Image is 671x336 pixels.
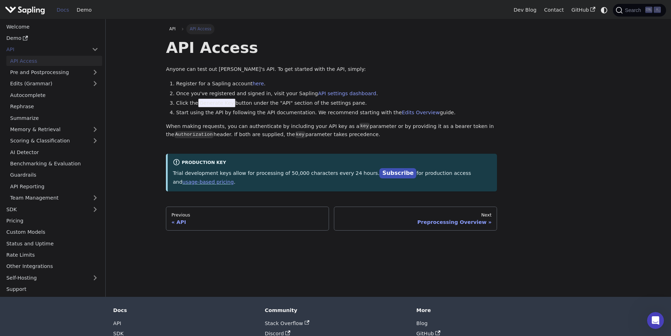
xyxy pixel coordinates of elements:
[402,110,440,115] a: Edits Overview
[166,65,497,74] p: Anyone can test out [PERSON_NAME]'s API. To get started with the API, simply:
[174,131,213,138] code: Authorization
[334,207,497,231] a: NextPreprocessing Overview
[265,320,309,326] a: Stack Overflow
[186,24,215,34] span: API Access
[6,124,102,135] a: Memory & Retrieval
[2,204,88,214] a: SDK
[6,181,102,191] a: API Reporting
[166,24,179,34] a: API
[2,216,102,226] a: Pricing
[6,136,102,146] a: Scoring & Classification
[2,284,102,294] a: Support
[198,99,236,107] span: Generate Key
[2,273,102,283] a: Self-Hosting
[6,79,102,89] a: Edits (Grammar)
[623,7,645,13] span: Search
[540,5,568,16] a: Contact
[6,193,102,203] a: Team Management
[567,5,599,16] a: GitHub
[5,5,48,15] a: Sapling.ai
[73,5,95,16] a: Demo
[6,102,102,112] a: Rephrase
[88,204,102,214] button: Expand sidebar category 'SDK'
[654,7,661,13] kbd: K
[113,307,255,313] div: Docs
[6,170,102,180] a: Guardrails
[53,5,73,16] a: Docs
[318,91,376,96] a: API settings dashboard
[2,227,102,237] a: Custom Models
[5,5,45,15] img: Sapling.ai
[166,207,329,231] a: PreviousAPI
[265,307,406,313] div: Community
[6,113,102,123] a: Summarize
[2,250,102,260] a: Rate Limits
[88,44,102,55] button: Collapse sidebar category 'API'
[6,67,102,78] a: Pre and Postprocessing
[173,169,492,186] p: Trial development keys allow for processing of 50,000 characters every 24 hours. for production a...
[416,307,558,313] div: More
[2,33,102,43] a: Demo
[6,159,102,169] a: Benchmarking & Evaluation
[2,238,102,249] a: Status and Uptime
[166,38,497,57] h1: API Access
[176,90,497,98] li: Once you've registered and signed in, visit your Sapling .
[510,5,540,16] a: Dev Blog
[2,44,88,55] a: API
[253,81,264,86] a: here
[416,320,428,326] a: Blog
[176,109,497,117] li: Start using the API by following the API documentation. We recommend starting with the guide.
[6,56,102,66] a: API Access
[379,168,416,178] a: Subscribe
[6,90,102,100] a: Autocomplete
[340,219,492,225] div: Preprocessing Overview
[176,80,497,88] li: Register for a Sapling account .
[166,122,497,139] p: When making requests, you can authenticate by including your API key as a parameter or by providi...
[169,26,176,31] span: API
[2,261,102,271] a: Other Integrations
[113,320,121,326] a: API
[647,312,664,329] iframe: Intercom live chat
[166,24,497,34] nav: Breadcrumbs
[2,22,102,32] a: Welcome
[295,131,305,138] code: key
[173,159,492,167] div: Production Key
[172,212,324,218] div: Previous
[340,212,492,218] div: Next
[6,147,102,157] a: AI Detector
[599,5,609,15] button: Switch between dark and light mode (currently system mode)
[172,219,324,225] div: API
[166,207,497,231] nav: Docs pages
[176,99,497,108] li: Click the button under the "API" section of the settings pane.
[613,4,666,17] button: Search (Ctrl+K)
[359,123,369,130] code: key
[182,179,234,185] a: usage-based pricing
